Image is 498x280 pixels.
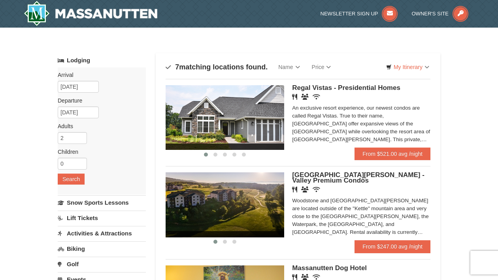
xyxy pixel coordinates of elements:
[58,195,146,210] a: Snow Sports Lessons
[292,274,297,280] i: Restaurant
[292,104,430,144] div: An exclusive resort experience, our newest condos are called Regal Vistas. True to their name, [G...
[58,53,146,67] a: Lodging
[58,97,140,105] label: Departure
[272,59,306,75] a: Name
[313,187,320,192] i: Wireless Internet (free)
[166,63,268,71] h4: matching locations found.
[58,257,146,271] a: Golf
[58,148,140,156] label: Children
[292,171,424,184] span: [GEOGRAPHIC_DATA][PERSON_NAME] - Valley Premium Condos
[58,241,146,256] a: Biking
[292,187,297,192] i: Restaurant
[313,94,320,100] i: Wireless Internet (free)
[301,94,309,100] i: Banquet Facilities
[412,11,449,17] span: Owner's Site
[301,274,309,280] i: Banquet Facilities
[381,61,434,73] a: My Itinerary
[306,59,337,75] a: Price
[24,1,157,26] a: Massanutten Resort
[292,264,367,272] span: Massanutten Dog Hotel
[58,211,146,225] a: Lift Tickets
[58,122,140,130] label: Adults
[301,187,309,192] i: Banquet Facilities
[292,94,297,100] i: Restaurant
[355,147,430,160] a: From $521.00 avg /night
[313,274,320,280] i: Wireless Internet (free)
[321,11,398,17] a: Newsletter Sign Up
[58,71,140,79] label: Arrival
[58,226,146,241] a: Activities & Attractions
[292,84,400,91] span: Regal Vistas - Presidential Homes
[292,197,430,236] div: Woodstone and [GEOGRAPHIC_DATA][PERSON_NAME] are located outside of the "Kettle" mountain area an...
[412,11,469,17] a: Owner's Site
[321,11,378,17] span: Newsletter Sign Up
[24,1,157,26] img: Massanutten Resort Logo
[175,63,179,71] span: 7
[355,240,430,253] a: From $247.00 avg /night
[58,174,85,185] button: Search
